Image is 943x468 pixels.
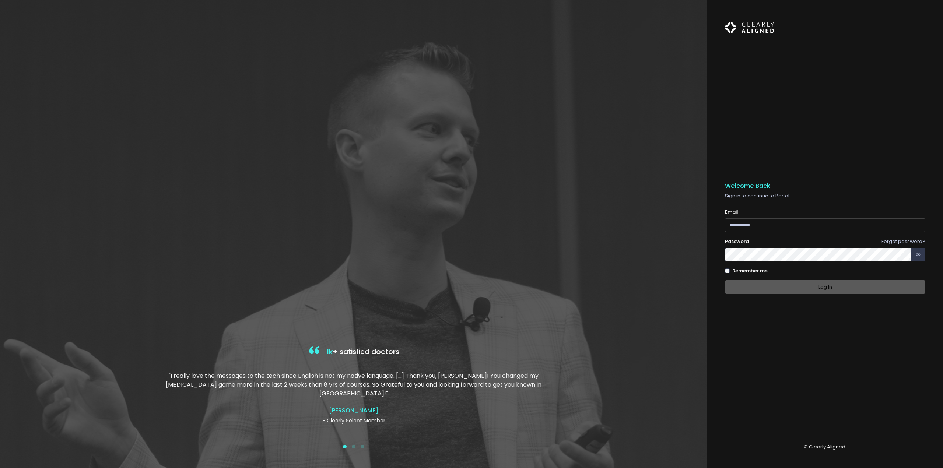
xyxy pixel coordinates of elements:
p: "I really love the messages to the tech since English is not my native language. […] Thank you, [... [159,372,548,398]
p: © Clearly Aligned. [725,443,925,451]
h5: Welcome Back! [725,182,925,190]
p: Sign in to continue to Portal. [725,192,925,200]
a: Forgot password? [881,238,925,245]
label: Remember me [732,267,768,275]
span: 1k [326,347,333,357]
h4: + satisfied doctors [159,345,548,360]
label: Email [725,208,738,216]
img: Logo Horizontal [725,18,774,38]
p: - Clearly Select Member [159,417,548,425]
label: Password [725,238,749,245]
h4: [PERSON_NAME] [159,407,548,414]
